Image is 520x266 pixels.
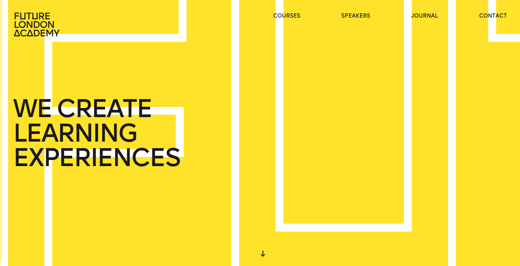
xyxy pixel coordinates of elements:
span: CREATE [57,96,152,121]
a: speakers [341,12,370,20]
a: journal [411,12,438,20]
span: LEARNING [13,121,137,145]
a: contact [479,12,507,20]
span: EXPERIENCES [13,145,180,170]
a: courses [273,12,300,20]
span: WE [13,96,52,121]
